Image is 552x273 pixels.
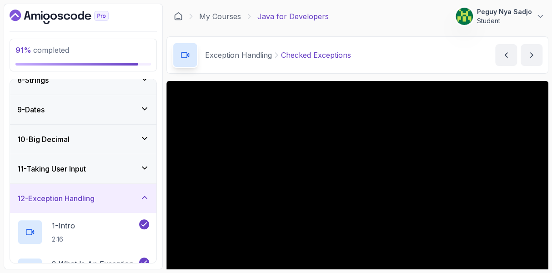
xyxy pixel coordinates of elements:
[17,104,45,115] h3: 9 - Dates
[174,12,183,21] a: Dashboard
[17,75,49,86] h3: 8 - Strings
[10,66,156,95] button: 8-Strings
[10,125,156,154] button: 10-Big Decimal
[477,7,532,16] p: Peguy Nya Sadjo
[17,134,70,145] h3: 10 - Big Decimal
[521,44,542,66] button: next content
[477,16,532,25] p: Student
[10,154,156,183] button: 11-Taking User Input
[52,258,134,269] p: 2 - What Is An Exception
[257,11,329,22] p: Java for Developers
[455,7,545,25] button: user profile imagePeguy Nya SadjoStudent
[456,8,473,25] img: user profile image
[15,45,69,55] span: completed
[15,45,31,55] span: 91 %
[10,95,156,124] button: 9-Dates
[205,50,272,61] p: Exception Handling
[199,11,241,22] a: My Courses
[52,220,75,231] p: 1 - Intro
[10,184,156,213] button: 12-Exception Handling
[281,50,351,61] p: Checked Exceptions
[10,10,130,24] a: Dashboard
[495,44,517,66] button: previous content
[52,235,75,244] p: 2:16
[17,219,149,245] button: 1-Intro2:16
[17,193,95,204] h3: 12 - Exception Handling
[17,163,86,174] h3: 11 - Taking User Input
